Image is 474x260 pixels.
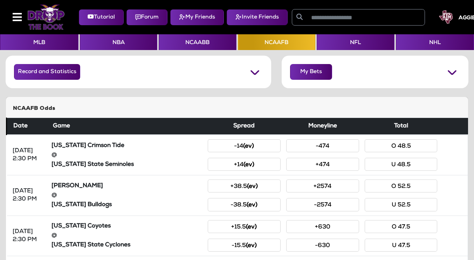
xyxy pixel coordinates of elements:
button: O 47.5 [365,220,438,233]
small: (ev) [246,243,257,249]
th: Game [49,118,205,135]
th: Moneyline [283,118,362,135]
th: Total [362,118,440,135]
button: +2574 [286,180,359,192]
button: O 52.5 [365,180,438,192]
button: Forum [126,9,167,25]
div: @ [51,191,202,199]
strong: [US_STATE] Bulldogs [51,202,112,208]
small: (ev) [243,143,254,149]
button: NBA [80,34,158,50]
button: Invite Friends [227,9,288,25]
button: +630 [286,220,359,233]
button: -15.5(ev) [208,239,281,252]
div: @ [51,151,202,159]
button: +38.5(ev) [208,180,281,192]
th: Date [7,118,49,135]
button: -2574 [286,198,359,211]
small: (ev) [247,202,257,208]
strong: [US_STATE] State Cyclones [51,242,130,248]
button: Tutorial [79,9,124,25]
strong: [US_STATE] Coyotes [51,223,111,229]
button: +474 [286,158,359,171]
th: Spread [205,118,283,135]
strong: [US_STATE] Crimson Tide [51,143,124,149]
img: Logo [27,5,65,30]
button: My Friends [170,9,224,25]
button: NCAAFB [238,34,316,50]
small: (ev) [247,184,258,190]
button: NFL [317,34,394,50]
button: -38.5(ev) [208,198,281,211]
button: Record and Statistics [14,64,80,80]
button: U 48.5 [365,158,438,171]
button: -630 [286,239,359,252]
button: O 48.5 [365,139,438,152]
strong: [PERSON_NAME] [51,183,103,189]
button: +15.5(ev) [208,220,281,233]
h5: NCAAFB Odds [13,105,461,112]
button: U 52.5 [365,198,438,211]
div: [DATE] 2:30 PM [13,228,43,244]
div: [DATE] 2:30 PM [13,147,43,163]
div: @ [51,232,202,240]
button: NCAABB [159,34,236,50]
button: +14(ev) [208,158,281,171]
small: (ev) [243,162,254,168]
button: -474 [286,139,359,152]
button: U 47.5 [365,239,438,252]
button: My Bets [290,64,332,80]
strong: [US_STATE] State Seminoles [51,162,134,168]
div: [DATE] 2:30 PM [13,187,43,203]
button: -14(ev) [208,139,281,152]
img: User [439,10,453,24]
small: (ev) [246,224,257,230]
